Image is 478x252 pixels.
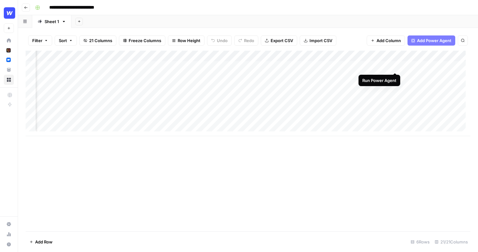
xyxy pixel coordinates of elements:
[32,15,71,28] a: Sheet 1
[119,35,165,46] button: Freeze Columns
[32,37,42,44] span: Filter
[4,219,14,229] a: Settings
[45,18,59,25] div: Sheet 1
[4,239,14,249] button: Help + Support
[28,35,52,46] button: Filter
[207,35,232,46] button: Undo
[59,37,67,44] span: Sort
[362,77,396,84] div: Run Power Agent
[408,237,432,247] div: 6 Rows
[4,35,14,46] a: Home
[4,65,14,75] a: Your Data
[4,229,14,239] a: Usage
[4,7,15,19] img: Webflow Logo
[417,37,451,44] span: Add Power Agent
[261,35,297,46] button: Export CSV
[234,35,258,46] button: Redo
[408,35,455,46] button: Add Power Agent
[89,37,112,44] span: 21 Columns
[217,37,228,44] span: Undo
[168,35,205,46] button: Row Height
[35,239,52,245] span: Add Row
[6,58,11,62] img: a1pu3e9a4sjoov2n4mw66knzy8l8
[367,35,405,46] button: Add Column
[129,37,161,44] span: Freeze Columns
[55,35,77,46] button: Sort
[6,48,11,53] img: x9pvq66k5d6af0jwfjov4in6h5zj
[377,37,401,44] span: Add Column
[26,237,56,247] button: Add Row
[79,35,116,46] button: 21 Columns
[4,75,14,85] a: Browse
[178,37,200,44] span: Row Height
[432,237,470,247] div: 21/21 Columns
[244,37,254,44] span: Redo
[271,37,293,44] span: Export CSV
[300,35,336,46] button: Import CSV
[4,5,14,21] button: Workspace: Webflow
[309,37,332,44] span: Import CSV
